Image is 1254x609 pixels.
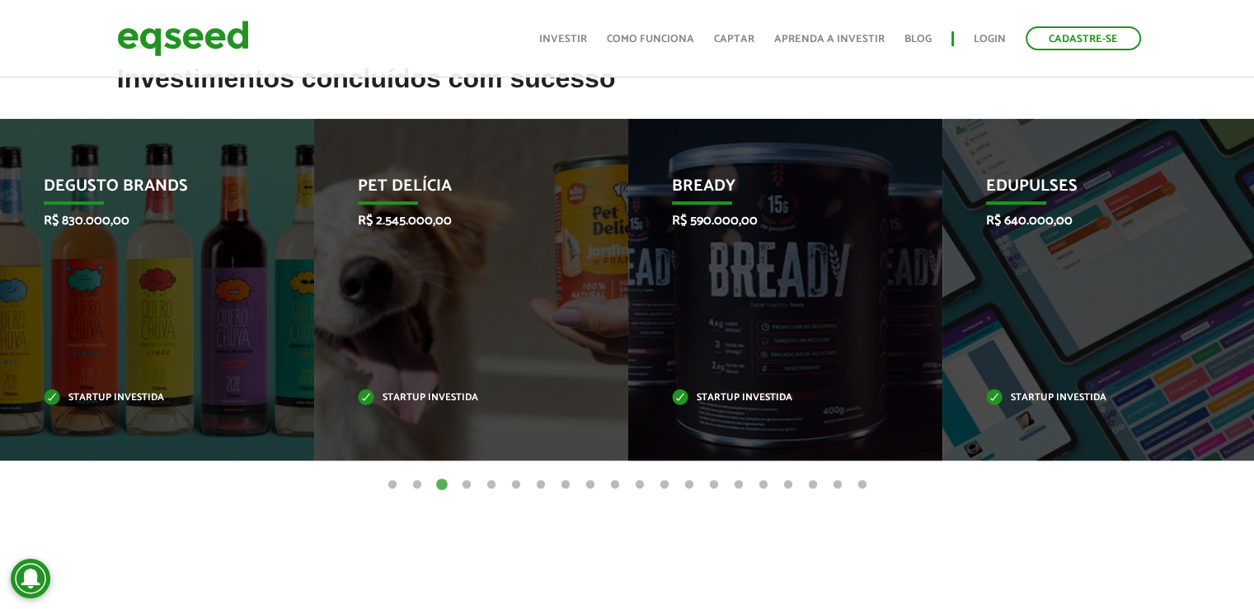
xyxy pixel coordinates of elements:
[672,177,875,205] p: Bready
[582,477,599,493] button: 9 of 20
[44,394,247,403] p: Startup investida
[358,213,561,229] p: R$ 2.545.000,00
[533,477,549,493] button: 7 of 20
[384,477,401,493] button: 1 of 20
[904,34,932,45] a: Blog
[632,477,648,493] button: 11 of 20
[986,213,1189,229] p: R$ 640.000,00
[483,477,500,493] button: 5 of 20
[434,477,450,493] button: 3 of 20
[44,177,247,205] p: Degusto Brands
[1026,26,1141,50] a: Cadastre-se
[358,394,561,403] p: Startup investida
[656,477,673,493] button: 12 of 20
[986,394,1189,403] p: Startup investida
[117,17,249,60] img: EqSeed
[607,477,623,493] button: 10 of 20
[539,34,587,45] a: Investir
[672,213,875,229] p: R$ 590.000,00
[557,477,574,493] button: 8 of 20
[805,477,821,493] button: 18 of 20
[458,477,475,493] button: 4 of 20
[117,64,1138,118] h2: Investimentos concluídos com sucesso
[755,477,772,493] button: 16 of 20
[974,34,1006,45] a: Login
[508,477,524,493] button: 6 of 20
[854,477,871,493] button: 20 of 20
[409,477,425,493] button: 2 of 20
[714,34,754,45] a: Captar
[706,477,722,493] button: 14 of 20
[829,477,846,493] button: 19 of 20
[358,177,561,205] p: Pet Delícia
[986,177,1189,205] p: Edupulses
[44,213,247,229] p: R$ 830.000,00
[730,477,747,493] button: 15 of 20
[780,477,796,493] button: 17 of 20
[681,477,697,493] button: 13 of 20
[607,34,694,45] a: Como funciona
[774,34,885,45] a: Aprenda a investir
[672,394,875,403] p: Startup investida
